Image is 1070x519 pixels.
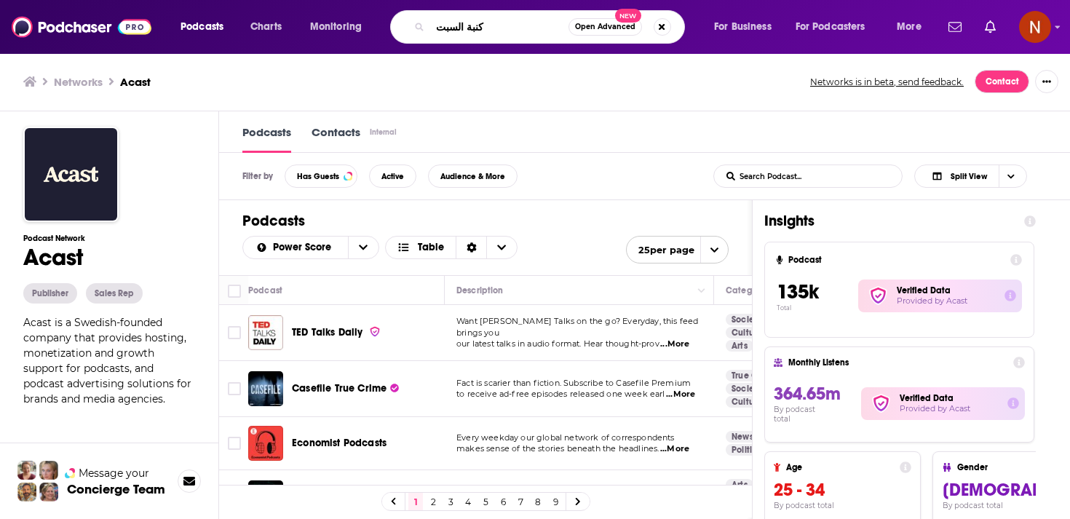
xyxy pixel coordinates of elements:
button: open menu [300,15,381,39]
span: Podcasts [181,17,223,37]
img: Economist Podcasts [248,426,283,461]
a: Show notifications dropdown [943,15,967,39]
a: Casefile True Crime [248,371,283,406]
span: Toggle select row [228,326,241,339]
a: Arts [726,479,753,491]
button: Choose View [914,165,1027,188]
h3: Podcast Network [23,234,195,243]
a: Society [726,314,767,325]
span: Acast is a Swedish-founded company that provides hosting, monetization and growth support for pod... [23,316,191,405]
div: Sales Rep [86,283,143,304]
span: Toggle select row [228,437,241,450]
h4: By podcast total [774,405,833,424]
button: Choose View [385,236,518,259]
h4: By podcast total [774,501,911,510]
button: open menu [887,15,940,39]
a: 1 [408,493,423,510]
h5: Provided by Acast [900,403,996,414]
span: Open Advanced [575,23,635,31]
button: Show More Button [1035,70,1058,93]
span: Table [418,242,444,253]
img: Podchaser - Follow, Share and Rate Podcasts [12,13,151,41]
button: Show profile menu [1019,11,1051,43]
span: For Business [714,17,772,37]
a: Acast [120,75,151,89]
img: Jon Profile [17,483,36,502]
h3: 25 - 34 [774,479,911,501]
a: 3 [443,493,458,510]
div: Internal [370,127,397,137]
a: Economist Podcasts [292,436,387,451]
img: Acast logo [23,127,119,222]
span: Charts [250,17,282,37]
span: our latest talks in audio format. Hear thought-prov [456,338,659,349]
button: open menu [348,237,379,258]
h2: Choose View [914,165,1047,188]
span: ...More [666,389,695,400]
img: User Profile [1019,11,1051,43]
span: More [897,17,922,37]
img: Sydney Profile [17,461,36,480]
span: New [615,9,641,23]
span: Audience & More [440,173,505,181]
span: Logged in as AdelNBM [1019,11,1051,43]
h4: Age [786,462,894,472]
span: Casefile True Crime [292,382,387,395]
input: Search podcasts, credits, & more... [430,15,568,39]
h5: Provided by Acast [897,296,993,306]
button: Publisher [23,283,77,304]
div: Description [456,282,503,299]
a: Contact [975,70,1029,93]
h3: Concierge Team [67,482,165,496]
h1: Insights [764,212,1012,230]
span: Monitoring [310,17,362,37]
img: verified Badge [369,325,381,338]
a: 9 [548,493,563,510]
img: Barbara Profile [39,483,58,502]
div: Search podcasts, credits, & more... [404,10,699,44]
img: TED Talks Daily [248,315,283,350]
h1: Acast [23,243,195,272]
span: ...More [660,443,689,455]
h1: Podcasts [242,212,729,230]
span: Want [PERSON_NAME] Talks on the go? Everyday, this feed brings you [456,316,698,338]
img: The Magnus Archives [248,480,283,515]
h2: Choose List sort [242,236,379,259]
p: Total [777,304,858,312]
h2: Verified Data [897,285,993,296]
button: Open AdvancedNew [568,18,642,36]
span: to receive ad-free episodes released one week earl [456,389,665,399]
img: verified Badge [867,394,895,413]
button: Audience & More [428,165,518,188]
button: open menu [170,15,242,39]
div: Sort Direction [456,237,486,258]
a: 4 [461,493,475,510]
span: ...More [660,338,689,350]
a: Charts [241,15,290,39]
h3: Filter by [242,171,273,181]
button: Active [369,165,416,188]
span: Has Guests [297,173,339,181]
span: makes sense of the stories beneath the headlines. [456,443,659,453]
a: Podcasts [242,125,291,153]
span: Fact is scarier than fiction. Subscribe to Casefile Premium [456,378,691,388]
a: 7 [513,493,528,510]
button: open menu [626,236,729,264]
button: Has Guests [285,165,357,188]
a: Networks [54,75,103,89]
a: TED Talks Daily [292,325,381,340]
a: Culture [726,396,768,408]
span: TED Talks Daily [292,326,363,338]
a: Arts [726,340,753,352]
span: Toggle select row [228,382,241,395]
a: News [726,431,759,443]
span: 135k [777,280,819,304]
button: open menu [786,15,887,39]
div: Podcast [248,282,282,299]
